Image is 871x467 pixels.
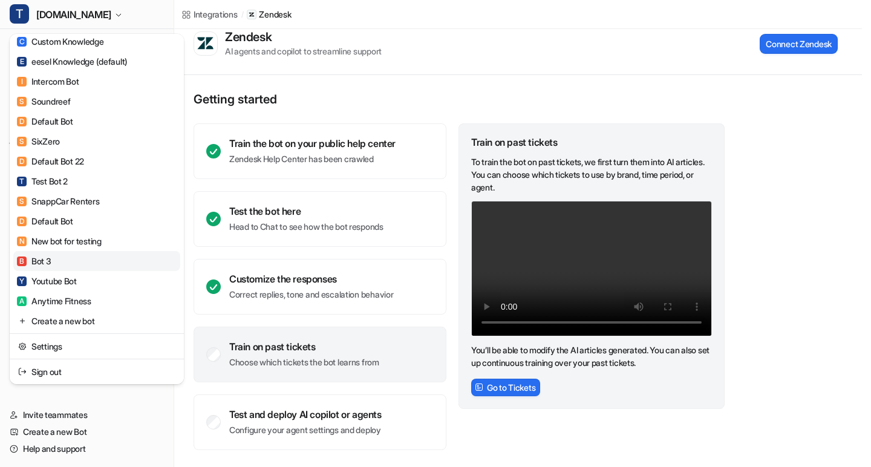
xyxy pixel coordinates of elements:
[17,97,27,106] span: S
[17,237,27,246] span: N
[17,77,27,87] span: I
[18,340,27,353] img: reset
[17,255,51,267] div: Bot 3
[17,197,27,206] span: S
[17,157,27,166] span: D
[17,275,77,287] div: Youtube Bot
[36,6,111,23] span: [DOMAIN_NAME]
[17,137,27,146] span: S
[17,35,104,48] div: Custom Knowledge
[18,365,27,378] img: reset
[17,175,68,188] div: Test Bot 2
[17,276,27,286] span: Y
[17,295,91,307] div: Anytime Fitness
[17,177,27,186] span: T
[17,296,27,306] span: A
[13,362,180,382] a: Sign out
[17,215,73,227] div: Default Bot
[17,57,27,67] span: E
[17,155,84,168] div: Default Bot 22
[18,315,27,327] img: reset
[17,115,73,128] div: Default Bot
[17,256,27,266] span: B
[17,75,79,88] div: Intercom Bot
[17,195,100,207] div: SnappCar Renters
[13,336,180,356] a: Settings
[17,117,27,126] span: D
[17,95,70,108] div: Soundreef
[17,135,60,148] div: SixZero
[10,4,29,24] span: T
[10,34,184,384] div: T[DOMAIN_NAME]
[13,311,180,331] a: Create a new bot
[17,235,102,247] div: New bot for testing
[17,217,27,226] span: D
[17,37,27,47] span: C
[17,55,128,68] div: eesel Knowledge (default)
